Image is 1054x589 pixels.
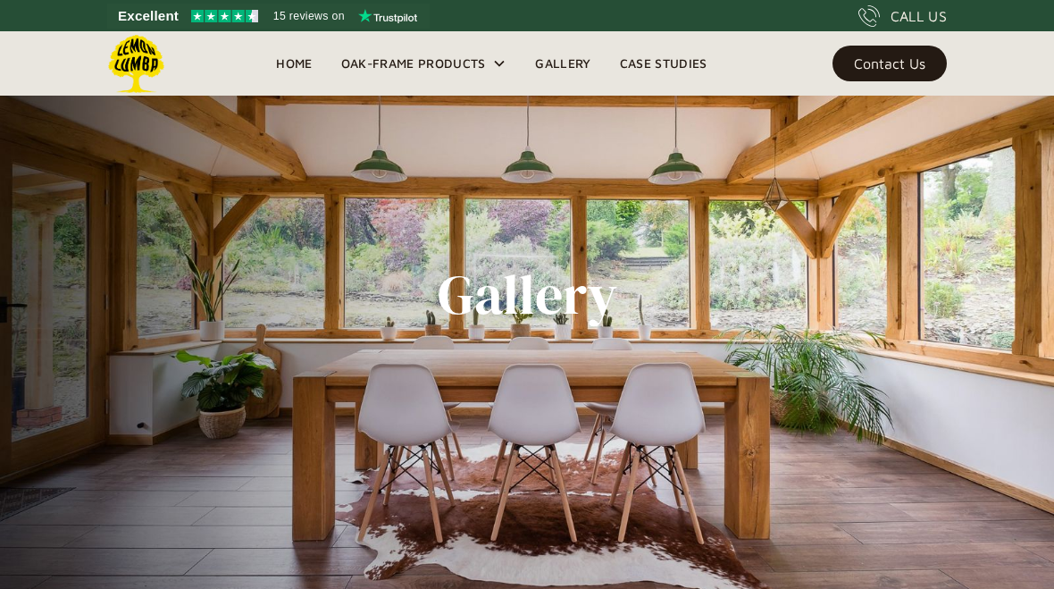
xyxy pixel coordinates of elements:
a: Case Studies [606,50,722,77]
span: 15 reviews on [273,5,345,27]
img: Trustpilot logo [358,9,417,23]
a: Home [262,50,326,77]
div: Oak-Frame Products [341,53,486,74]
div: CALL US [891,5,947,27]
a: Contact Us [832,46,947,81]
a: CALL US [858,5,947,27]
a: See Lemon Lumba reviews on Trustpilot [107,4,430,29]
span: Excellent [118,5,179,27]
a: Gallery [521,50,605,77]
div: Contact Us [854,57,925,70]
h1: Gallery [438,264,617,326]
img: Trustpilot 4.5 stars [191,10,258,22]
div: Oak-Frame Products [327,31,522,96]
